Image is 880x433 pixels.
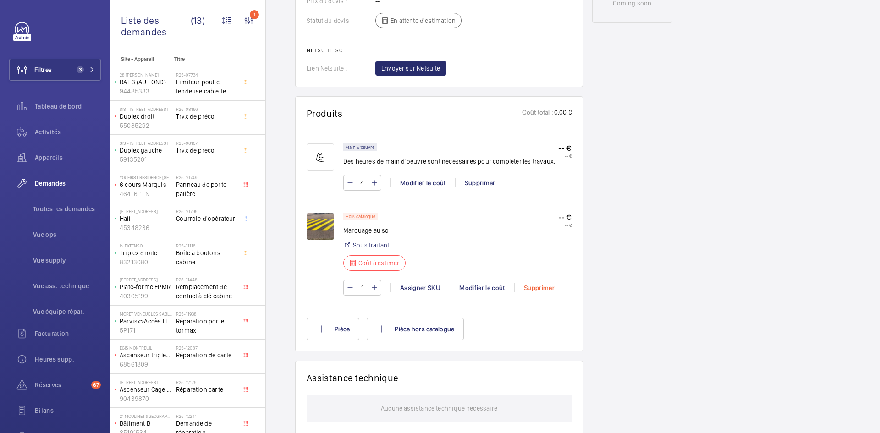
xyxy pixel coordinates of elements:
span: Réparation carte [176,385,236,394]
h2: R25-12241 [176,413,236,419]
p: MORET VENEUX LES SABLONS [120,311,172,317]
p: Titre [174,56,235,62]
p: IN EXTENSO [120,243,172,248]
p: SIS - [STREET_ADDRESS] [120,106,172,112]
button: Envoyer sur Netsuite [375,61,446,76]
span: Vue ops [33,230,101,239]
span: Activités [35,127,101,137]
span: Envoyer sur Netsuite [381,64,440,73]
p: SIS - [STREET_ADDRESS] [120,140,172,146]
span: Vue équipe répar. [33,307,101,316]
span: Panneau de porte palière [176,180,236,198]
span: Facturation [35,329,101,338]
p: [STREET_ADDRESS] [120,277,172,282]
span: Appareils [35,153,101,162]
span: Réparation porte tormax [176,317,236,335]
p: 68561809 [120,360,172,369]
p: YouFirst Residence [GEOGRAPHIC_DATA] [120,175,172,180]
p: Main d'oeuvre [346,146,374,149]
div: Supprimer [514,283,564,292]
div: Modifier le coût [390,178,455,187]
h2: R25-08167 [176,140,236,146]
h2: R25-10749 [176,175,236,180]
p: 28 [PERSON_NAME] [120,72,172,77]
button: Pièce hors catalogue [367,318,464,340]
a: Sous traitant [353,241,389,250]
p: 55085292 [120,121,172,130]
h2: R25-10796 [176,208,236,214]
span: Toutes les demandes [33,204,101,214]
p: [STREET_ADDRESS] [120,379,172,385]
p: Hall [120,214,172,223]
h2: R25-07734 [176,72,236,77]
h2: R25-11938 [176,311,236,317]
button: Filtres3 [9,59,101,81]
h2: R25-11116 [176,243,236,248]
h2: R25-12176 [176,379,236,385]
p: EGIS MONTREUIL [120,345,172,351]
span: Réserves [35,380,88,389]
p: Duplex gauche [120,146,172,155]
span: Bilans [35,406,101,415]
p: Plate-forme EPMR [120,282,172,291]
p: Aucune assistance technique nécessaire [381,395,497,422]
p: Bâtiment B [120,419,172,428]
p: 0,00 € [553,108,572,119]
p: Ascenseur Cage C Principal [120,385,172,394]
img: muscle-sm.svg [307,143,334,171]
p: -- € [558,213,572,222]
p: 45348236 [120,223,172,232]
div: Supprimer [455,178,505,187]
span: Vue ass. technique [33,281,101,290]
h2: R25-12087 [176,345,236,351]
span: Demandes [35,179,101,188]
p: 6 cours Marquis [120,180,172,189]
span: Heures supp. [35,355,101,364]
h2: Netsuite SO [307,47,572,54]
h2: R25-11448 [176,277,236,282]
span: Trvx de préco [176,146,236,155]
h1: Assistance technique [307,372,398,384]
p: Ascenseur triplex gauche A [120,351,172,360]
p: Triplex droite [120,248,172,258]
p: 464_6_1_N [120,189,172,198]
span: Remplacement de contact à clé cabine [176,282,236,301]
p: Coût total : [522,108,553,119]
span: 67 [91,381,101,389]
p: Duplex droit [120,112,172,121]
div: Assigner SKU [390,283,450,292]
div: Modifier le coût [450,283,514,292]
p: Site - Appareil [110,56,170,62]
span: Réparation de carte [176,351,236,360]
span: Liste des demandes [121,15,191,38]
span: Tableau de bord [35,102,101,111]
p: Marquage au sol [343,226,411,235]
p: 94485333 [120,87,172,96]
p: -- € [558,143,572,153]
p: [STREET_ADDRESS] [120,208,172,214]
span: Boîte à boutons cabine [176,248,236,267]
button: Pièce [307,318,359,340]
p: Des heures de main d'oeuvre sont nécessaires pour compléter les travaux. [343,157,555,166]
span: Courroie d'opérateur [176,214,236,223]
span: Limiteur poulie tendeuse cablette [176,77,236,96]
h2: R25-08166 [176,106,236,112]
p: 5P171 [120,326,172,335]
p: -- € [558,222,572,228]
span: Vue supply [33,256,101,265]
p: Parvis<>Accès Hall BV [120,317,172,326]
p: 40305199 [120,291,172,301]
p: 59135201 [120,155,172,164]
p: BAT 3 (AU FOND) [120,77,172,87]
span: 3 [77,66,84,73]
p: -- € [558,153,572,159]
p: Hors catalogue [346,215,375,218]
h1: Produits [307,108,343,119]
p: Coût à estimer [358,258,400,268]
span: Filtres [34,65,52,74]
p: 83213080 [120,258,172,267]
span: Trvx de préco [176,112,236,121]
p: 90439870 [120,394,172,403]
p: 21 Moulinet ([GEOGRAPHIC_DATA]) [120,413,172,419]
img: 1757950189390-1383214c-1fda-4a62-bcee-5d14e80d3eaa [307,213,334,240]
